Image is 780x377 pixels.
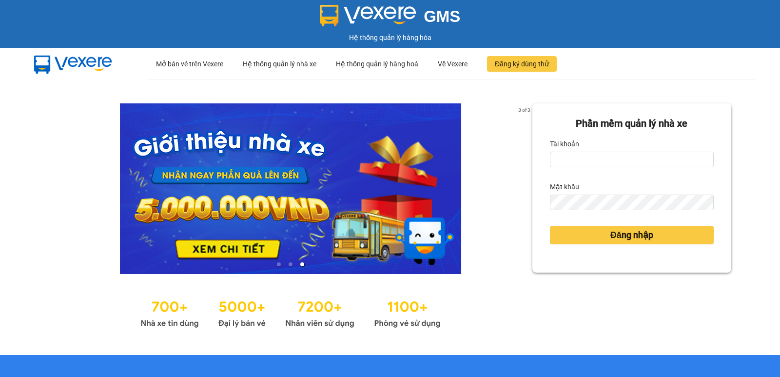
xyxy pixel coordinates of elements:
button: Đăng ký dùng thử [487,56,557,72]
li: slide item 3 [300,262,304,266]
span: Đăng nhập [610,228,653,242]
div: Phần mềm quản lý nhà xe [550,116,714,131]
input: Tài khoản [550,152,714,167]
div: Mở bán vé trên Vexere [156,48,223,79]
label: Tài khoản [550,136,579,152]
img: Statistics.png [140,294,441,331]
span: Đăng ký dùng thử [495,59,549,69]
p: 3 of 3 [515,103,532,116]
button: Đăng nhập [550,226,714,244]
img: mbUUG5Q.png [24,48,122,80]
div: Hệ thống quản lý hàng hóa [2,32,778,43]
button: next slide / item [519,103,532,274]
img: logo 2 [320,5,416,26]
span: GMS [424,7,460,25]
button: previous slide / item [49,103,62,274]
div: Hệ thống quản lý hàng hoá [336,48,418,79]
div: Hệ thống quản lý nhà xe [243,48,316,79]
input: Mật khẩu [550,195,714,210]
label: Mật khẩu [550,179,579,195]
li: slide item 2 [289,262,292,266]
li: slide item 1 [277,262,281,266]
div: Về Vexere [438,48,468,79]
a: GMS [320,15,461,22]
